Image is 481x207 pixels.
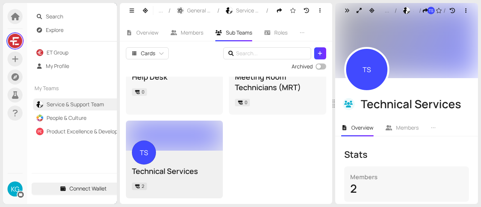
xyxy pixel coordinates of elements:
span: General Company Circle [187,6,212,15]
img: 8mDlBv88jbW.jpeg [177,7,184,14]
span: Roles [274,29,287,36]
button: Service & Support Team [399,5,417,17]
span: Service & Support Team [413,6,414,15]
img: YZLURPwTNt.jpeg [403,7,410,14]
span: 2 [142,183,144,189]
div: Meeting Room Technicians (MRT) [235,72,320,93]
span: ... [159,6,163,15]
a: People & Culture [47,114,86,121]
div: Help Desk [132,72,217,82]
button: TSTechnical Services [424,5,442,17]
a: Service & Support Team [47,101,104,108]
a: ET Group [47,49,68,56]
span: Members [181,29,203,36]
span: Cards [141,49,155,57]
span: 0 [245,99,247,106]
span: Search [46,11,131,23]
div: Technical Services [361,97,467,111]
button: ... [381,5,393,17]
a: Product Excellence & Development [47,128,130,135]
button: Connect Wallet [32,183,135,195]
span: ... [385,6,389,15]
span: Members [396,124,419,131]
div: My Teams [32,80,135,97]
span: My Teams [35,84,119,92]
div: Stats [344,148,469,160]
input: Search... [236,49,301,57]
span: Connect Wallet [70,184,107,193]
div: Technical Services [132,166,217,177]
a: My Profile [46,62,69,70]
div: Archived [292,62,313,71]
img: YZLURPwTNt.jpeg [226,7,233,14]
button: General Company Circle [173,5,216,17]
span: TS [363,47,371,92]
span: ellipsis [299,30,305,35]
span: Overview [136,29,159,36]
span: Overview [351,124,374,131]
button: ... [155,5,167,17]
span: Sub Teams [226,29,252,36]
span: TS [140,141,148,165]
span: ellipsis [431,125,436,130]
a: Explore [46,26,64,33]
span: Service & Support Team [236,6,261,15]
span: 0 [142,89,144,95]
img: LsfHRQdbm8.jpeg [8,34,22,48]
span: KG [11,181,20,196]
button: Service & Support Team [222,5,265,17]
div: Members [350,172,463,181]
div: 2 [350,181,463,196]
